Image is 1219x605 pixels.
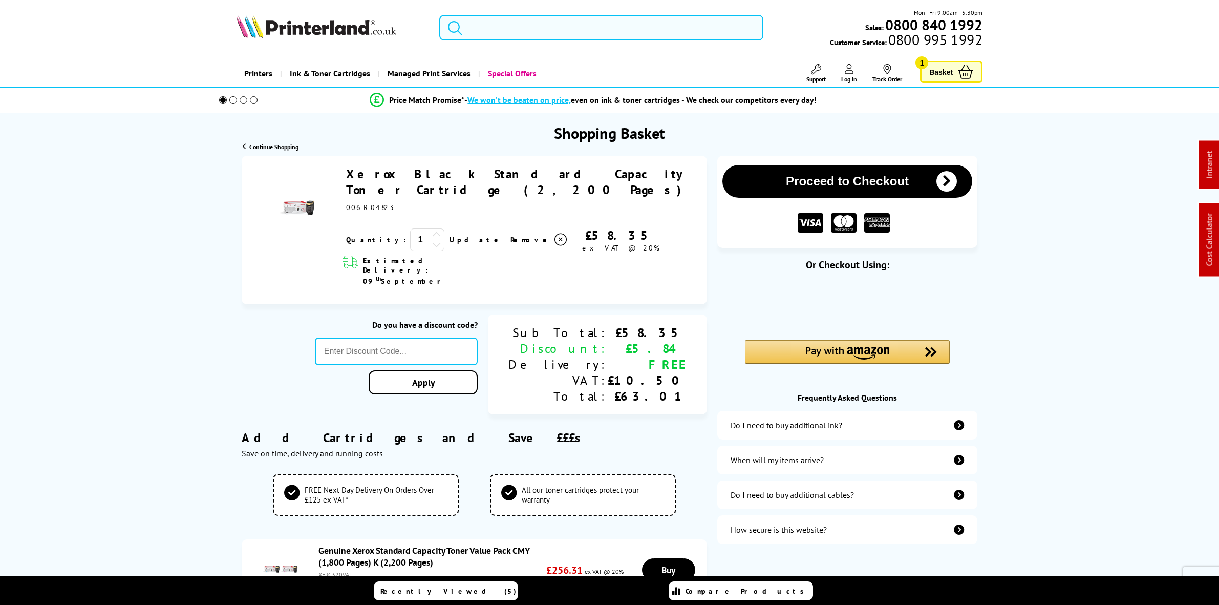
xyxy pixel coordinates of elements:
[608,325,687,341] div: £58.35
[731,490,854,500] div: Do I need to buy additional cables?
[346,235,406,244] span: Quantity:
[841,64,857,83] a: Log In
[717,515,977,544] a: secure-website
[279,190,314,226] img: Xerox Black Standard Capacity Toner Cartridge (2,200 Pages)
[920,61,982,83] a: Basket 1
[205,91,982,109] li: modal_Promise
[831,213,857,233] img: MASTER CARD
[929,65,953,79] span: Basket
[608,357,687,372] div: FREE
[872,64,902,83] a: Track Order
[389,95,464,105] span: Price Match Promise*
[830,35,982,47] span: Customer Service:
[237,15,426,40] a: Printerland Logo
[582,243,659,253] span: ex VAT @ 20%
[237,15,396,38] img: Printerland Logo
[318,571,541,578] div: XERC320VAL
[745,340,950,376] div: Amazon Pay - Use your Amazon account
[722,165,972,198] button: Proceed to Checkout
[510,235,551,244] span: Remove
[608,372,687,388] div: £10.50
[380,587,517,596] span: Recently Viewed (5)
[661,564,675,576] span: Buy
[508,341,608,357] div: Discount:
[745,288,950,311] iframe: PayPal
[717,411,977,440] a: additional-ink
[237,60,280,87] a: Printers
[363,256,486,286] span: Estimated Delivery: 09 September
[864,213,890,233] img: American Express
[315,338,478,365] input: Enter Discount Code...
[608,388,687,404] div: £63.01
[1204,214,1214,266] a: Cost Calculator
[608,341,687,357] div: £5.84
[464,95,817,105] div: - even on ink & toner cartridges - We check our competitors every day!
[378,60,478,87] a: Managed Print Services
[450,235,502,244] a: Update
[508,388,608,404] div: Total:
[585,568,624,575] span: ex VAT @ 20%
[508,357,608,372] div: Delivery:
[280,60,378,87] a: Ink & Toner Cartridges
[554,123,665,143] h1: Shopping Basket
[798,213,823,233] img: VISA
[686,587,809,596] span: Compare Products
[510,232,568,247] a: Delete item from your basket
[376,275,381,282] sup: th
[717,446,977,474] a: items-arrive
[884,20,982,30] a: 0800 840 1992
[522,485,665,505] span: All our toner cartridges protect your warranty
[914,8,982,17] span: Mon - Fri 9:00am - 5:30pm
[717,481,977,509] a: additional-cables
[885,15,982,34] b: 0800 840 1992
[478,60,544,87] a: Special Offers
[369,370,478,394] a: Apply
[243,143,298,151] a: Continue Shopping
[717,392,977,403] div: Frequently Asked Questions
[568,227,674,243] div: £58.35
[346,166,689,198] a: Xerox Black Standard Capacity Toner Cartridge (2,200 Pages)
[508,325,608,341] div: Sub Total:
[546,564,583,577] strong: £256.31
[731,455,824,465] div: When will my items arrive?
[806,75,826,83] span: Support
[717,258,977,272] div: Or Checkout Using:
[731,525,827,535] div: How secure is this website?
[262,559,298,595] img: Genuine Xerox Standard Capacity Toner Value Pack CMY (1,800 Pages) K (2,200 Pages)
[1204,151,1214,179] a: Intranet
[318,545,530,568] a: Genuine Xerox Standard Capacity Toner Value Pack CMY (1,800 Pages) K (2,200 Pages)
[346,203,395,212] span: 006R04823
[841,75,857,83] span: Log In
[806,64,826,83] a: Support
[290,60,370,87] span: Ink & Toner Cartridges
[249,143,298,151] span: Continue Shopping
[915,56,928,69] span: 1
[467,95,571,105] span: We won’t be beaten on price,
[315,320,478,330] div: Do you have a discount code?
[669,581,813,600] a: Compare Products
[305,485,448,505] span: FREE Next Day Delivery On Orders Over £125 ex VAT*
[374,581,518,600] a: Recently Viewed (5)
[242,448,707,458] div: Save on time, delivery and running costs
[887,35,982,45] span: 0800 995 1992
[865,23,884,32] span: Sales:
[242,414,707,474] div: Add Cartridges and Save £££s
[731,420,842,430] div: Do I need to buy additional ink?
[508,372,608,388] div: VAT:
